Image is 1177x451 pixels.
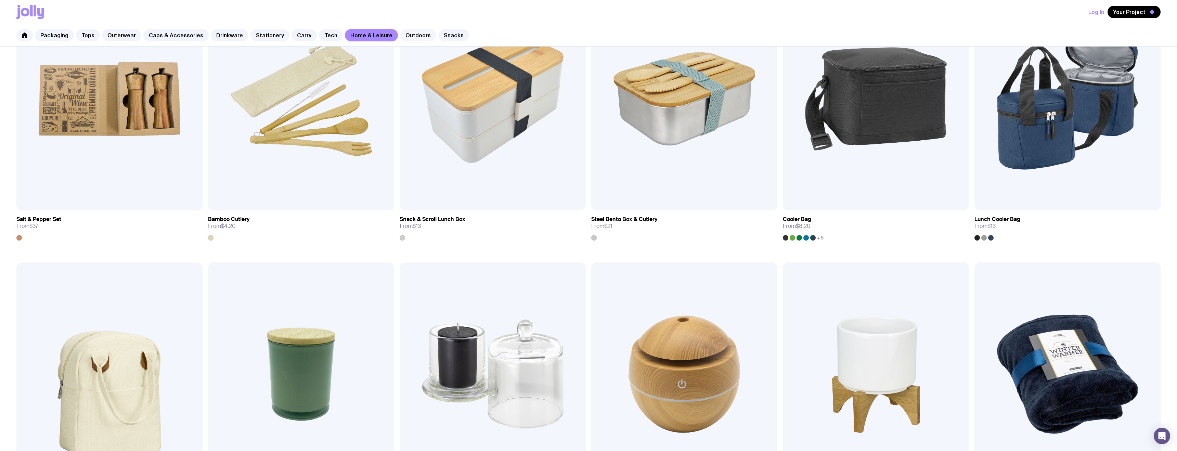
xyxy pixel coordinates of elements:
a: Tops [76,29,100,41]
a: Snacks [438,29,469,41]
span: From [16,223,38,230]
h3: Steel Bento Box & Cutlery [591,216,658,223]
a: Tech [319,29,343,41]
span: $8.20 [796,222,811,230]
a: Outerwear [102,29,141,41]
span: From [974,223,996,230]
a: Packaging [35,29,74,41]
span: From [208,223,236,230]
a: Cooler BagFrom$8.20+6 [783,210,969,241]
div: Open Intercom Messenger [1154,428,1170,444]
button: Log In [1088,6,1104,18]
h3: Bamboo Cutlery [208,216,250,223]
button: Your Project [1108,6,1161,18]
span: From [400,223,421,230]
a: Lunch Cooler BagFrom$13 [974,210,1161,241]
span: From [783,223,811,230]
a: Stationery [250,29,289,41]
a: Caps & Accessories [143,29,209,41]
span: Your Project [1113,9,1146,15]
a: Salt & Pepper SetFrom$37 [16,210,203,241]
h3: Cooler Bag [783,216,811,223]
a: Carry [292,29,317,41]
a: Steel Bento Box & CutleryFrom$21 [591,210,777,241]
span: +6 [817,235,824,241]
h3: Snack & Scroll Lunch Box [400,216,465,223]
a: Outdoors [400,29,436,41]
span: From [591,223,612,230]
span: $37 [29,222,38,230]
span: $4.20 [221,222,236,230]
span: $21 [604,222,612,230]
a: Home & Leisure [345,29,398,41]
span: $13 [987,222,996,230]
a: Snack & Scroll Lunch BoxFrom$13 [400,210,586,241]
a: Drinkware [211,29,248,41]
h3: Lunch Cooler Bag [974,216,1020,223]
span: $13 [413,222,421,230]
h3: Salt & Pepper Set [16,216,61,223]
a: Bamboo CutleryFrom$4.20 [208,210,394,241]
